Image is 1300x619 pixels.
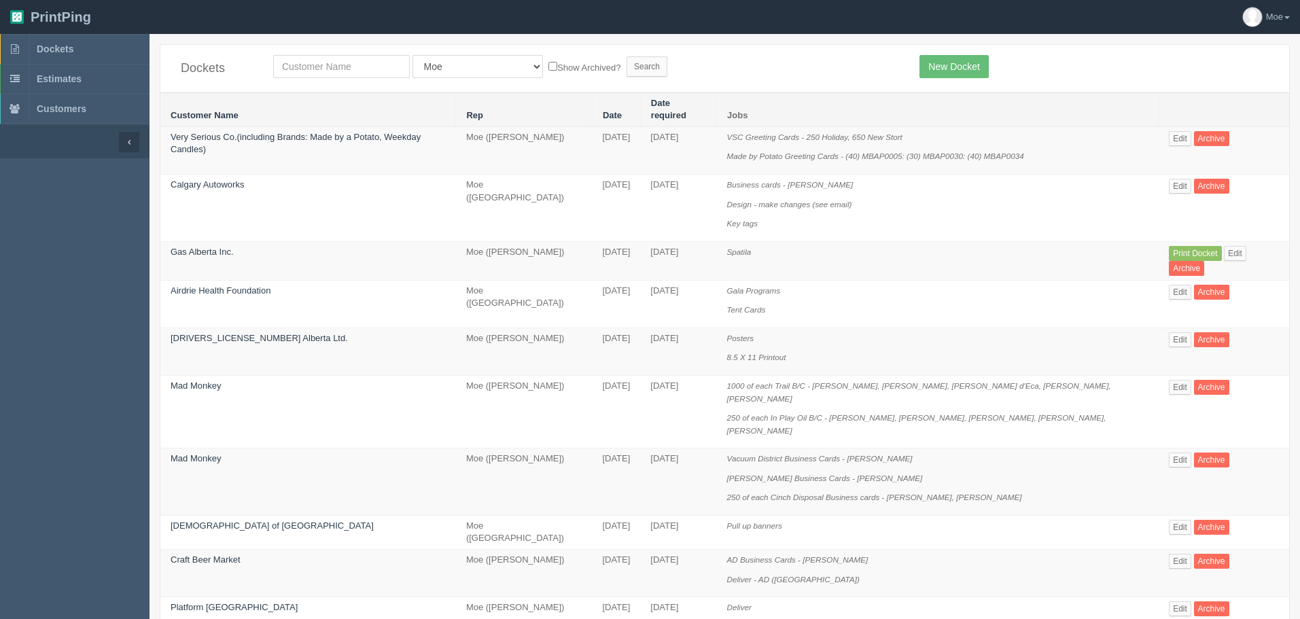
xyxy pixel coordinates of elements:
[592,550,640,597] td: [DATE]
[727,474,923,482] i: [PERSON_NAME] Business Cards - [PERSON_NAME]
[171,132,421,155] a: Very Serious Co.(including Brands: Made by a Potato, Weekday Candles)
[592,448,640,516] td: [DATE]
[727,247,752,256] i: Spatila
[181,62,253,75] h4: Dockets
[171,381,221,391] a: Mad Monkey
[1194,380,1229,395] a: Archive
[640,550,716,597] td: [DATE]
[171,333,348,343] a: [DRIVERS_LICENSE_NUMBER] Alberta Ltd.
[456,241,593,280] td: Moe ([PERSON_NAME])
[37,103,86,114] span: Customers
[171,554,241,565] a: Craft Beer Market
[727,334,754,342] i: Posters
[592,241,640,280] td: [DATE]
[456,515,593,549] td: Moe ([GEOGRAPHIC_DATA])
[1169,554,1191,569] a: Edit
[456,550,593,597] td: Moe ([PERSON_NAME])
[727,353,786,361] i: 8.5 X 11 Printout
[1194,179,1229,194] a: Archive
[592,175,640,242] td: [DATE]
[592,280,640,328] td: [DATE]
[592,515,640,549] td: [DATE]
[456,448,593,516] td: Moe ([PERSON_NAME])
[727,381,1111,403] i: 1000 of each Trail B/C - [PERSON_NAME], [PERSON_NAME], [PERSON_NAME] d'Eca, [PERSON_NAME], [PERSO...
[1224,246,1246,261] a: Edit
[1169,380,1191,395] a: Edit
[727,493,1022,501] i: 250 of each Cinch Disposal Business cards - [PERSON_NAME], [PERSON_NAME]
[1194,453,1229,467] a: Archive
[727,454,913,463] i: Vacuum District Business Cards - [PERSON_NAME]
[592,375,640,448] td: [DATE]
[727,521,782,530] i: Pull up banners
[627,56,667,77] input: Search
[727,152,1024,160] i: Made by Potato Greeting Cards - (40) MBAP0005: (30) MBAP0030: (40) MBAP0034
[171,247,234,257] a: Gas Alberta Inc.
[1169,601,1191,616] a: Edit
[640,515,716,549] td: [DATE]
[171,602,298,612] a: Platform [GEOGRAPHIC_DATA]
[171,285,270,296] a: Airdrie Health Foundation
[466,110,483,120] a: Rep
[727,555,868,564] i: AD Business Cards - [PERSON_NAME]
[1169,131,1191,146] a: Edit
[592,126,640,174] td: [DATE]
[1194,131,1229,146] a: Archive
[1169,261,1204,276] a: Archive
[727,603,752,612] i: Deliver
[727,305,766,314] i: Tent Cards
[717,92,1159,126] th: Jobs
[171,110,239,120] a: Customer Name
[1194,601,1229,616] a: Archive
[727,575,860,584] i: Deliver - AD ([GEOGRAPHIC_DATA])
[640,328,716,375] td: [DATE]
[456,175,593,242] td: Moe ([GEOGRAPHIC_DATA])
[456,280,593,328] td: Moe ([GEOGRAPHIC_DATA])
[1243,7,1262,26] img: avatar_default-7531ab5dedf162e01f1e0bb0964e6a185e93c5c22dfe317fb01d7f8cd2b1632c.jpg
[1169,179,1191,194] a: Edit
[171,179,244,190] a: Calgary Autoworks
[1169,453,1191,467] a: Edit
[640,375,716,448] td: [DATE]
[1194,285,1229,300] a: Archive
[592,328,640,375] td: [DATE]
[640,241,716,280] td: [DATE]
[1169,246,1221,261] a: Print Docket
[640,126,716,174] td: [DATE]
[727,413,1106,435] i: 250 of each In Play Oil B/C - [PERSON_NAME], [PERSON_NAME], [PERSON_NAME], [PERSON_NAME], [PERSON...
[727,200,852,209] i: Design - make changes (see email)
[37,73,82,84] span: Estimates
[548,62,557,71] input: Show Archived?
[548,59,620,75] label: Show Archived?
[456,328,593,375] td: Moe ([PERSON_NAME])
[37,43,73,54] span: Dockets
[640,175,716,242] td: [DATE]
[640,280,716,328] td: [DATE]
[171,453,221,463] a: Mad Monkey
[727,132,902,141] i: VSC Greeting Cards - 250 Holiday, 650 New Stort
[651,98,686,121] a: Date required
[727,180,854,189] i: Business cards - [PERSON_NAME]
[1194,520,1229,535] a: Archive
[10,10,24,24] img: logo-3e63b451c926e2ac314895c53de4908e5d424f24456219fb08d385ab2e579770.png
[727,219,758,228] i: Key tags
[171,520,374,531] a: [DEMOGRAPHIC_DATA] of [GEOGRAPHIC_DATA]
[1194,332,1229,347] a: Archive
[919,55,988,78] a: New Docket
[603,110,622,120] a: Date
[1169,285,1191,300] a: Edit
[1169,520,1191,535] a: Edit
[273,55,410,78] input: Customer Name
[727,286,781,295] i: Gala Programs
[456,375,593,448] td: Moe ([PERSON_NAME])
[456,126,593,174] td: Moe ([PERSON_NAME])
[1194,554,1229,569] a: Archive
[1169,332,1191,347] a: Edit
[640,448,716,516] td: [DATE]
